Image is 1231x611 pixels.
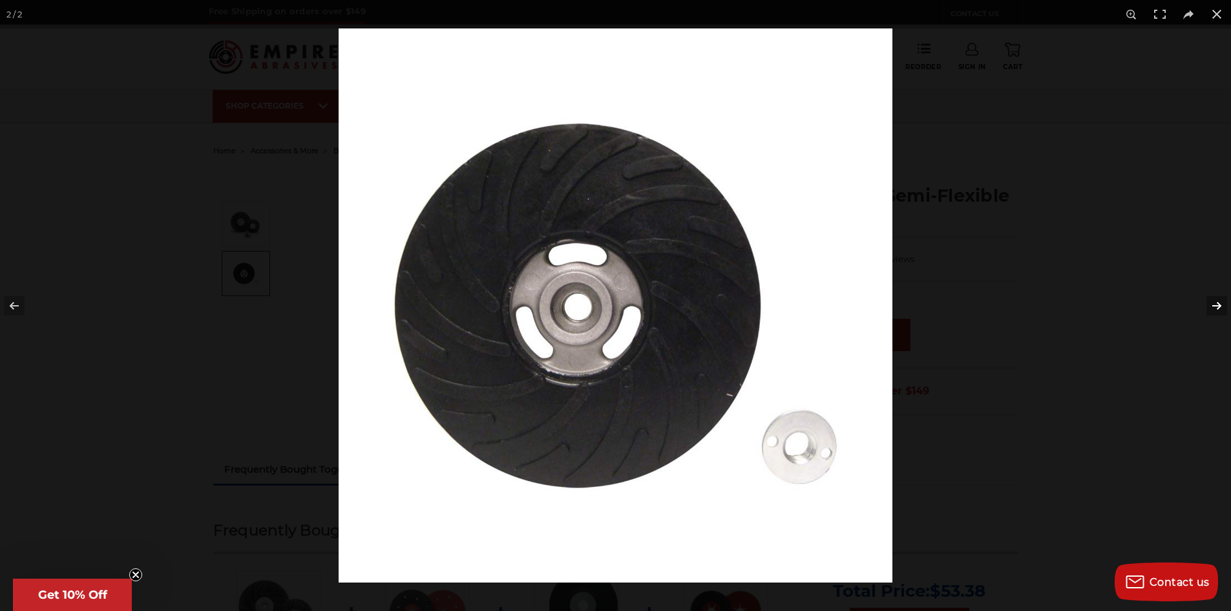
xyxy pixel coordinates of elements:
[1150,576,1210,588] span: Contact us
[129,568,142,581] button: Close teaser
[38,588,107,602] span: Get 10% Off
[1186,273,1231,338] button: Next (arrow right)
[1115,563,1218,601] button: Contact us
[339,28,892,583] img: 7_Inch_Semi_Flex_Disc_Backing_Pad__24599.1570197477.jpg
[13,579,132,611] div: Get 10% OffClose teaser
